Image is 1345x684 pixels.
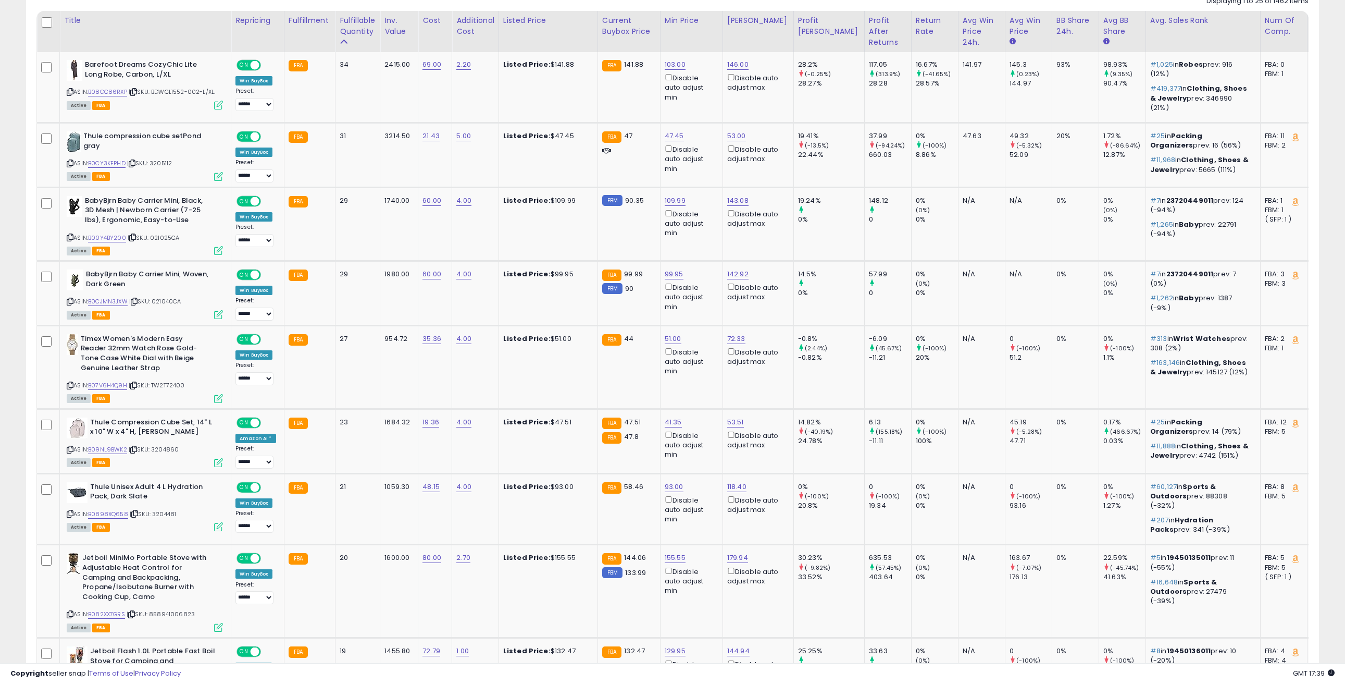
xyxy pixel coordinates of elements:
img: 41Yeo15IAuL._SL40_.jpg [67,553,80,574]
small: (-13.5%) [805,141,829,150]
img: 417qztJUZML._SL40_.jpg [67,482,88,503]
span: #11,968 [1150,155,1175,165]
div: 23 [340,418,372,427]
div: 1684.32 [384,418,410,427]
small: FBA [602,334,621,346]
div: $141.88 [503,60,590,69]
div: 19.41% [798,131,864,141]
div: FBA: 2 [1265,334,1299,344]
a: 48.15 [422,482,440,492]
div: Win BuyBox [235,148,272,157]
div: 28.2% [798,60,864,69]
div: 14.5% [798,270,864,279]
span: | SKU: 021025CA [128,234,180,242]
a: 179.94 [727,553,748,563]
div: Min Price [665,15,718,26]
a: 155.55 [665,553,686,563]
span: OFF [259,197,276,205]
small: FBA [602,60,621,71]
span: All listings currently available for purchase on Amazon [67,247,91,255]
small: (-94.24%) [876,141,905,150]
a: B09NL9BWK2 [88,445,127,454]
small: (0%) [916,279,930,288]
div: Preset: [235,297,276,321]
a: 72.33 [727,334,745,344]
div: Profit After Returns [869,15,907,48]
small: FBA [289,334,308,346]
div: Win BuyBox [235,76,272,85]
span: 47.51 [624,417,641,427]
div: Listed Price [503,15,593,26]
div: Num of Comp. [1265,15,1303,37]
div: 0% [1103,196,1145,205]
div: FBA: 11 [1265,131,1299,141]
span: | SKU: TW2T72400 [129,381,185,389]
img: 41a3kFMKeNL._SL40_.jpg [67,646,88,667]
span: ON [238,132,251,141]
div: ASIN: [67,418,223,466]
small: (45.67%) [876,344,902,352]
div: N/A [963,196,997,205]
div: Profit [PERSON_NAME] [798,15,860,37]
a: 60.00 [422,196,441,206]
small: (0%) [1103,279,1118,288]
small: (-86.64%) [1110,141,1140,150]
div: 57.99 [869,270,911,279]
div: $109.99 [503,196,590,205]
div: FBM: 1 [1265,344,1299,353]
div: 0% [916,334,958,344]
small: FBA [289,418,308,429]
a: 60.00 [422,269,441,279]
div: 19.24% [798,196,864,205]
div: 0% [1056,196,1091,205]
div: 0% [1056,270,1091,279]
div: 0% [916,131,958,141]
div: ( SFP: 1 ) [1265,215,1299,224]
a: B08GC86RXP [88,88,127,96]
div: 3214.50 [384,131,410,141]
a: 5.00 [456,131,471,141]
small: (9.35%) [1110,70,1132,78]
b: Barefoot Dreams CozyChic Lite Long Robe, Carbon, L/XL [85,60,211,82]
div: 0% [1103,334,1145,344]
a: 146.00 [727,59,749,70]
div: 1740.00 [384,196,410,205]
div: Win BuyBox [235,212,272,222]
div: 12.87% [1103,150,1145,160]
div: Disable auto adjust max [727,72,786,92]
a: B0CJMN3JXW [88,297,128,306]
span: FBA [92,311,110,320]
small: FBA [602,418,621,429]
div: 49.32 [1010,131,1052,141]
div: Preset: [235,362,276,385]
b: Thule compression cube setPond gray [83,131,210,153]
a: 2.70 [456,553,470,563]
div: 29 [340,196,372,205]
div: 1980.00 [384,270,410,279]
div: Return Rate [916,15,954,37]
div: -6.09 [869,334,911,344]
b: Thule Compression Cube Set, 14" L x 10" W x 4" H, [PERSON_NAME] [90,418,217,439]
b: Listed Price: [503,269,551,279]
small: FBA [602,270,621,281]
span: 90 [625,284,633,294]
div: Avg BB Share [1103,15,1141,37]
div: 0% [916,270,958,279]
div: Fulfillment [289,15,331,26]
div: FBA: 0 [1265,60,1299,69]
div: ASIN: [67,196,223,254]
div: 0% [798,215,864,224]
img: 41F1B4cCXML._SL40_.jpg [67,131,81,152]
div: $99.95 [503,270,590,279]
span: 44 [624,334,633,344]
div: 28.27% [798,79,864,88]
div: 52.09 [1010,150,1052,160]
div: N/A [963,270,997,279]
a: 142.92 [727,269,749,279]
span: | SKU: 021040CA [129,297,181,306]
span: Robes [1179,59,1203,69]
a: 21.43 [422,131,440,141]
a: 109.99 [665,196,686,206]
div: 145.3 [1010,60,1052,69]
div: 22.44% [798,150,864,160]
